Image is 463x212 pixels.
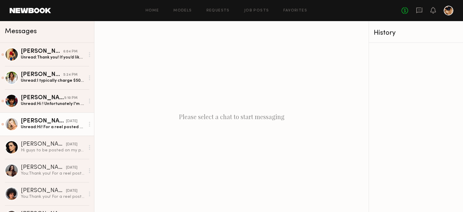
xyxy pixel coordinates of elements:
div: Unread: Thank you! If you’d like to be a collaborator, $500 flat fee. I will create the most amaz... [21,55,85,60]
div: [PERSON_NAME] [21,165,66,171]
a: Requests [206,9,230,13]
a: Models [173,9,192,13]
div: [DATE] [66,165,77,171]
div: Unread: Hi ! Unfortunately I'm not doing any collaborations post at the moment but open to ugc if... [21,101,85,107]
div: [PERSON_NAME] [21,72,63,78]
div: [PERSON_NAME] [21,141,66,147]
div: Please select a chat to start messaging [94,21,369,212]
a: Favorites [283,9,307,13]
div: Unread: Hi! For a reel posted on my page in collaboration with yours, my rate is $400, which incl... [21,124,85,130]
div: 5:10 PM [64,95,77,101]
div: [DATE] [66,142,77,147]
div: You: Thank you! For a reel posted on your page in collaboration with ours, what would you charge?... [21,171,85,176]
div: [PERSON_NAME] [21,49,63,55]
span: Messages [5,28,37,35]
div: [PERSON_NAME] [21,188,66,194]
div: [PERSON_NAME] [21,95,64,101]
div: [DATE] [66,119,77,124]
div: 6:04 PM [63,49,77,55]
div: 5:24 PM [63,72,77,78]
a: Job Posts [244,9,269,13]
div: Unread: I typically charge $500 per reel but I know the original listing was a bit lower than tha... [21,78,85,84]
a: Home [146,9,159,13]
div: You: Thank you! For a reel posted on your page in collaboration with ours, what would you charge?... [21,194,85,200]
div: Hi guys to be posted on my page would 500 work? [21,147,85,153]
div: [DATE] [66,188,77,194]
div: [PERSON_NAME] [21,118,66,124]
div: History [374,30,458,36]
